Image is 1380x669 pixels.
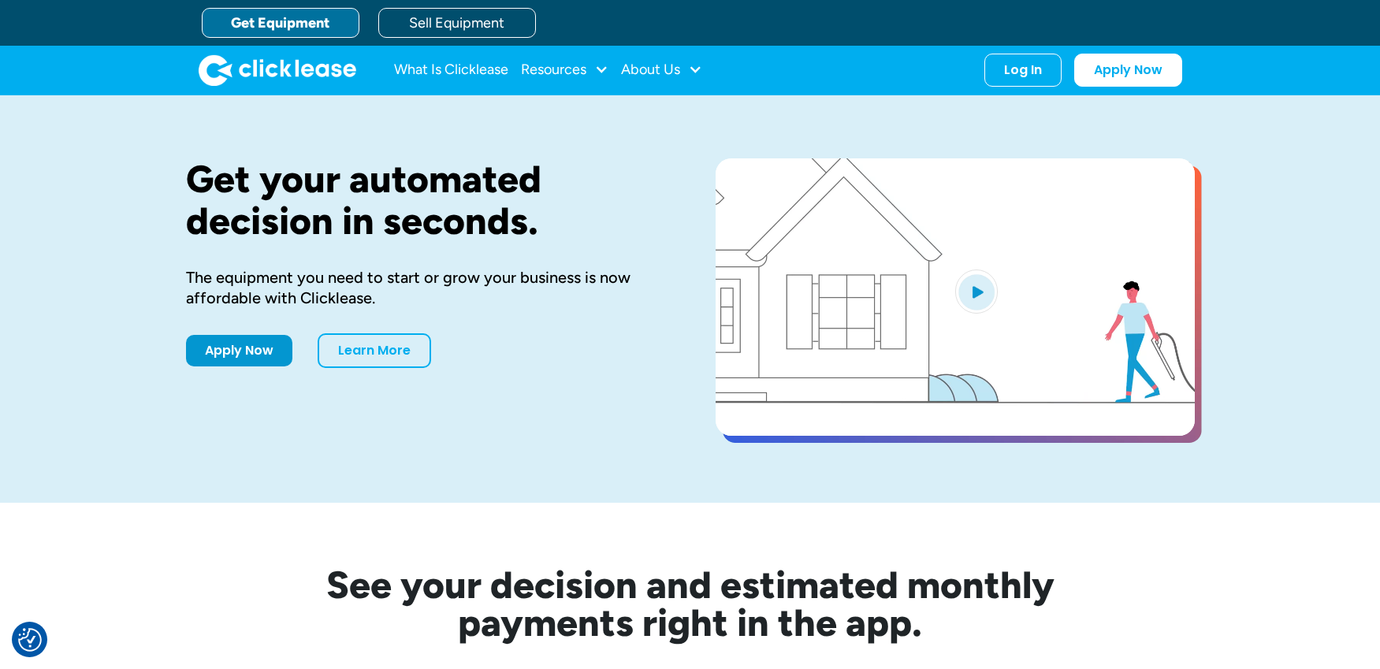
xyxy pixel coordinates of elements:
a: Apply Now [1074,54,1182,87]
div: Log In [1004,62,1042,78]
a: Sell Equipment [378,8,536,38]
a: Get Equipment [202,8,359,38]
img: Revisit consent button [18,628,42,652]
img: Clicklease logo [199,54,356,86]
div: About Us [621,54,702,86]
a: Learn More [318,333,431,368]
button: Consent Preferences [18,628,42,652]
img: Blue play button logo on a light blue circular background [955,269,998,314]
h1: Get your automated decision in seconds. [186,158,665,242]
div: The equipment you need to start or grow your business is now affordable with Clicklease. [186,267,665,308]
a: What Is Clicklease [394,54,508,86]
h2: See your decision and estimated monthly payments right in the app. [249,566,1132,641]
a: Apply Now [186,335,292,366]
div: Resources [521,54,608,86]
a: open lightbox [716,158,1195,436]
a: home [199,54,356,86]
